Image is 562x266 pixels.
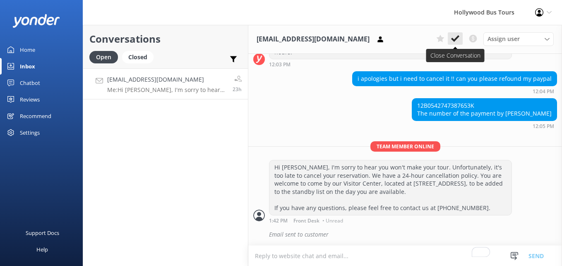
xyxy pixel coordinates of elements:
[12,14,60,28] img: yonder-white-logo.png
[248,246,562,266] textarea: To enrich screen reader interactions, please activate Accessibility in Grammarly extension settings
[352,88,557,94] div: Oct 11 2025 12:04pm (UTC -07:00) America/Tijuana
[20,41,35,58] div: Home
[322,218,343,223] span: • Unread
[107,86,226,94] p: Me: Hi [PERSON_NAME], I'm sorry to hear you won't make your tour. Unfortunately, it's too late to...
[293,218,319,223] span: Front Desk
[36,241,48,258] div: Help
[20,91,40,108] div: Reviews
[122,52,158,61] a: Closed
[412,99,557,121] div: 12B0542747387653K The number of the payment by [PERSON_NAME]
[269,227,557,242] div: Email sent to customer
[26,225,59,241] div: Support Docs
[269,62,291,67] strong: 12:03 PM
[233,86,242,93] span: Oct 11 2025 01:42pm (UTC -07:00) America/Tijuana
[89,52,122,61] a: Open
[122,51,154,63] div: Closed
[488,34,520,44] span: Assign user
[533,89,554,94] strong: 12:04 PM
[20,108,51,124] div: Recommend
[20,124,40,141] div: Settings
[269,61,512,67] div: Oct 11 2025 12:03pm (UTC -07:00) America/Tijuana
[107,75,226,84] h4: [EMAIL_ADDRESS][DOMAIN_NAME]
[370,141,440,152] span: Team member online
[257,34,370,45] h3: [EMAIL_ADDRESS][DOMAIN_NAME]
[269,218,512,223] div: Oct 11 2025 01:42pm (UTC -07:00) America/Tijuana
[89,31,242,47] h2: Conversations
[83,68,248,99] a: [EMAIL_ADDRESS][DOMAIN_NAME]Me:Hi [PERSON_NAME], I'm sorry to hear you won't make your tour. Unfo...
[269,160,512,215] div: Hi [PERSON_NAME], I'm sorry to hear you won't make your tour. Unfortunately, it's too late to can...
[412,123,557,129] div: Oct 11 2025 12:05pm (UTC -07:00) America/Tijuana
[20,58,35,75] div: Inbox
[533,124,554,129] strong: 12:05 PM
[253,227,557,242] div: 2025-10-11T20:45:20.929
[483,32,554,46] div: Assign User
[353,72,557,86] div: i apologies but i need to cancel it !! can you please refound my paypal
[269,218,288,223] strong: 1:42 PM
[89,51,118,63] div: Open
[20,75,40,91] div: Chatbot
